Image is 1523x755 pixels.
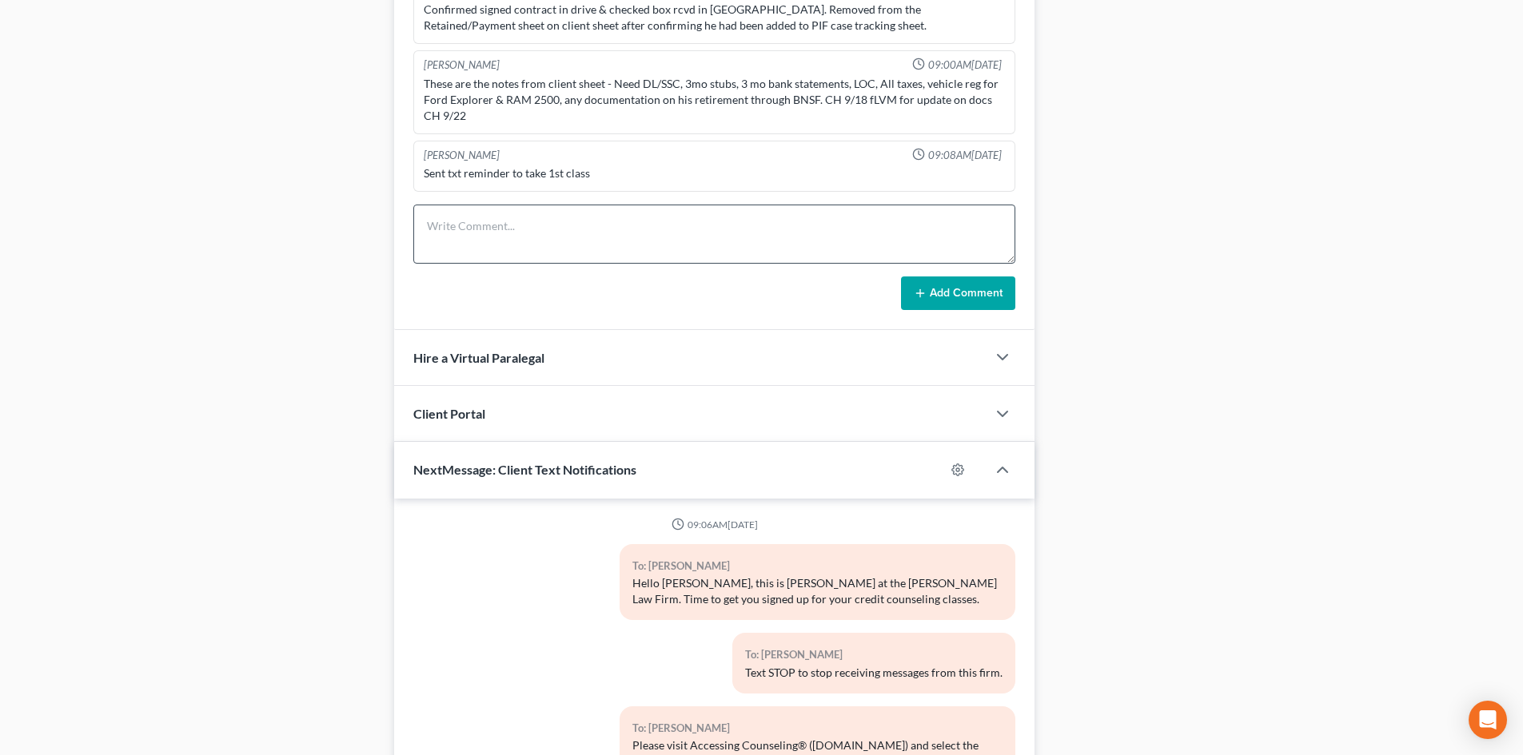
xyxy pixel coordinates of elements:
div: Sent txt reminder to take 1st class [424,165,1005,181]
div: Hello [PERSON_NAME], this is [PERSON_NAME] at the [PERSON_NAME] Law Firm. Time to get you signed ... [632,575,1003,607]
div: [PERSON_NAME] [424,58,500,73]
div: To: [PERSON_NAME] [745,646,1003,664]
div: Confirmed signed contract in drive & checked box rcvd in [GEOGRAPHIC_DATA]. Removed from the Reta... [424,2,1005,34]
div: Text STOP to stop receiving messages from this firm. [745,665,1003,681]
div: [PERSON_NAME] [424,148,500,163]
div: These are the notes from client sheet - Need DL/SSC, 3mo stubs, 3 mo bank statements, LOC, All ta... [424,76,1005,124]
span: NextMessage: Client Text Notifications [413,462,636,477]
span: Hire a Virtual Paralegal [413,350,544,365]
div: To: [PERSON_NAME] [632,557,1003,575]
div: 09:06AM[DATE] [413,518,1015,531]
span: 09:00AM[DATE] [928,58,1002,73]
button: Add Comment [901,276,1015,310]
div: Open Intercom Messenger [1469,701,1507,739]
span: Client Portal [413,406,485,421]
div: To: [PERSON_NAME] [632,719,1003,737]
span: 09:08AM[DATE] [928,148,1002,163]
